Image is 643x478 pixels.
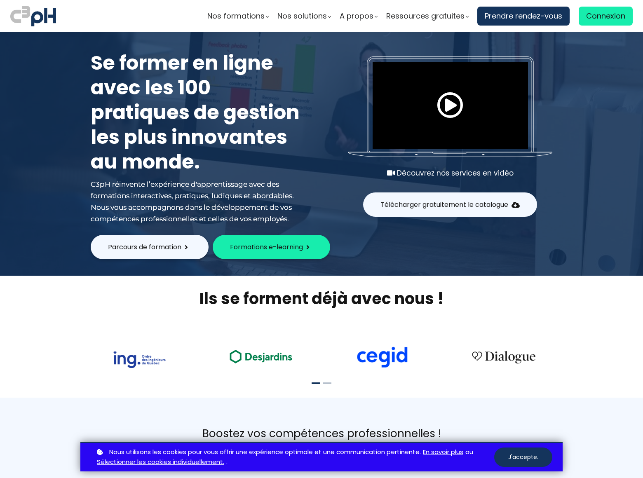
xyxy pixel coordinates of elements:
[348,167,552,179] div: Découvrez nos services en vidéo
[340,10,373,22] span: A propos
[494,448,552,467] button: J'accepte.
[586,10,625,22] span: Connexion
[579,7,633,26] a: Connexion
[423,447,463,457] a: En savoir plus
[467,346,541,368] img: 4cbfeea6ce3138713587aabb8dcf64fe.png
[91,178,305,225] div: C3pH réinvente l’expérience d'apprentissage avec des formations interactives, pratiques, ludiques...
[277,10,327,22] span: Nos solutions
[91,235,209,259] button: Parcours de formation
[230,242,303,252] span: Formations e-learning
[477,7,570,26] a: Prendre rendez-vous
[207,10,265,22] span: Nos formations
[109,447,421,457] span: Nous utilisons les cookies pour vous offrir une expérience optimale et une communication pertinente.
[10,4,56,28] img: logo C3PH
[91,426,552,441] div: Boostez vos compétences professionnelles !
[380,199,508,210] span: Télécharger gratuitement le catalogue
[485,10,562,22] span: Prendre rendez-vous
[363,192,537,217] button: Télécharger gratuitement le catalogue
[356,347,408,368] img: cdf238afa6e766054af0b3fe9d0794df.png
[386,10,465,22] span: Ressources gratuites
[95,447,494,468] p: ou .
[108,242,181,252] span: Parcours de formation
[91,51,305,174] h1: Se former en ligne avec les 100 pratiques de gestion les plus innovantes au monde.
[80,288,563,309] h2: Ils se forment déjà avec nous !
[224,345,298,368] img: ea49a208ccc4d6e7deb170dc1c457f3b.png
[97,457,224,467] a: Sélectionner les cookies individuellement.
[113,351,166,368] img: 73f878ca33ad2a469052bbe3fa4fd140.png
[213,235,330,259] button: Formations e-learning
